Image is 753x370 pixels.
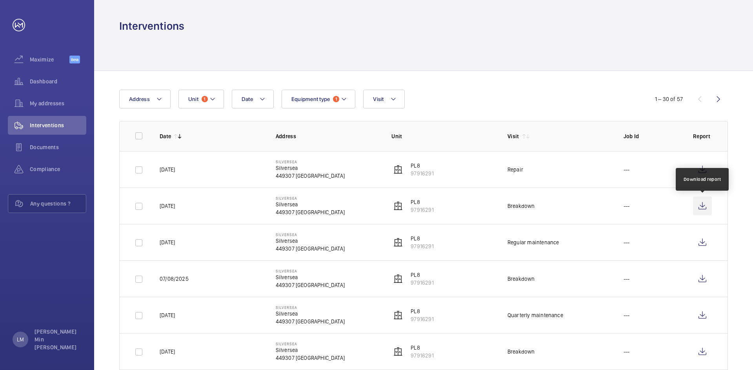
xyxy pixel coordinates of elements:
[30,165,86,173] span: Compliance
[624,166,630,173] p: ---
[276,354,345,362] p: 449307 [GEOGRAPHIC_DATA]
[276,346,345,354] p: Silversea
[276,132,379,140] p: Address
[202,96,208,102] span: 1
[188,96,198,102] span: Unit
[69,56,80,63] span: Beta
[411,279,433,287] p: 97916291
[242,96,253,102] span: Date
[624,238,630,246] p: ---
[282,90,356,108] button: Equipment type1
[411,206,433,214] p: 97916291
[276,273,345,281] p: Silversea
[684,176,721,183] div: Download report
[276,200,345,208] p: Silversea
[393,347,403,356] img: elevator.svg
[276,159,345,164] p: Silversea
[507,275,535,283] div: Breakdown
[624,132,680,140] p: Job Id
[30,121,86,129] span: Interventions
[160,202,175,210] p: [DATE]
[276,164,345,172] p: Silversea
[411,162,433,170] p: PL8
[276,341,345,346] p: Silversea
[655,95,683,103] div: 1 – 30 of 57
[624,275,630,283] p: ---
[507,311,563,319] div: Quarterly maintenance
[507,202,535,210] div: Breakdown
[17,336,24,343] p: LM
[411,307,433,315] p: PL8
[160,166,175,173] p: [DATE]
[276,281,345,289] p: 449307 [GEOGRAPHIC_DATA]
[276,310,345,318] p: Silversea
[391,132,495,140] p: Unit
[333,96,339,102] span: 1
[411,271,433,279] p: PL8
[30,78,86,85] span: Dashboard
[30,56,69,63] span: Maximize
[232,90,274,108] button: Date
[276,232,345,237] p: Silversea
[35,328,82,351] p: [PERSON_NAME] Min [PERSON_NAME]
[393,310,403,320] img: elevator.svg
[178,90,224,108] button: Unit1
[393,201,403,211] img: elevator.svg
[276,318,345,325] p: 449307 [GEOGRAPHIC_DATA]
[363,90,404,108] button: Visit
[276,305,345,310] p: Silversea
[160,132,171,140] p: Date
[411,170,433,177] p: 97916291
[411,242,433,250] p: 97916291
[276,196,345,200] p: Silversea
[373,96,384,102] span: Visit
[276,172,345,180] p: 449307 [GEOGRAPHIC_DATA]
[393,274,403,283] img: elevator.svg
[507,132,519,140] p: Visit
[411,235,433,242] p: PL8
[160,275,189,283] p: 07/08/2025
[411,352,433,359] p: 97916291
[624,202,630,210] p: ---
[276,245,345,253] p: 449307 [GEOGRAPHIC_DATA]
[411,344,433,352] p: PL8
[129,96,150,102] span: Address
[291,96,330,102] span: Equipment type
[624,311,630,319] p: ---
[160,238,175,246] p: [DATE]
[393,165,403,174] img: elevator.svg
[411,198,433,206] p: PL8
[30,143,86,151] span: Documents
[507,238,559,246] div: Regular maintenance
[693,132,712,140] p: Report
[393,238,403,247] img: elevator.svg
[160,311,175,319] p: [DATE]
[119,19,184,33] h1: Interventions
[624,348,630,356] p: ---
[276,208,345,216] p: 449307 [GEOGRAPHIC_DATA]
[119,90,171,108] button: Address
[276,269,345,273] p: Silversea
[507,348,535,356] div: Breakdown
[160,348,175,356] p: [DATE]
[276,237,345,245] p: Silversea
[507,166,523,173] div: Repair
[30,200,86,208] span: Any questions ?
[411,315,433,323] p: 97916291
[30,99,86,107] span: My addresses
